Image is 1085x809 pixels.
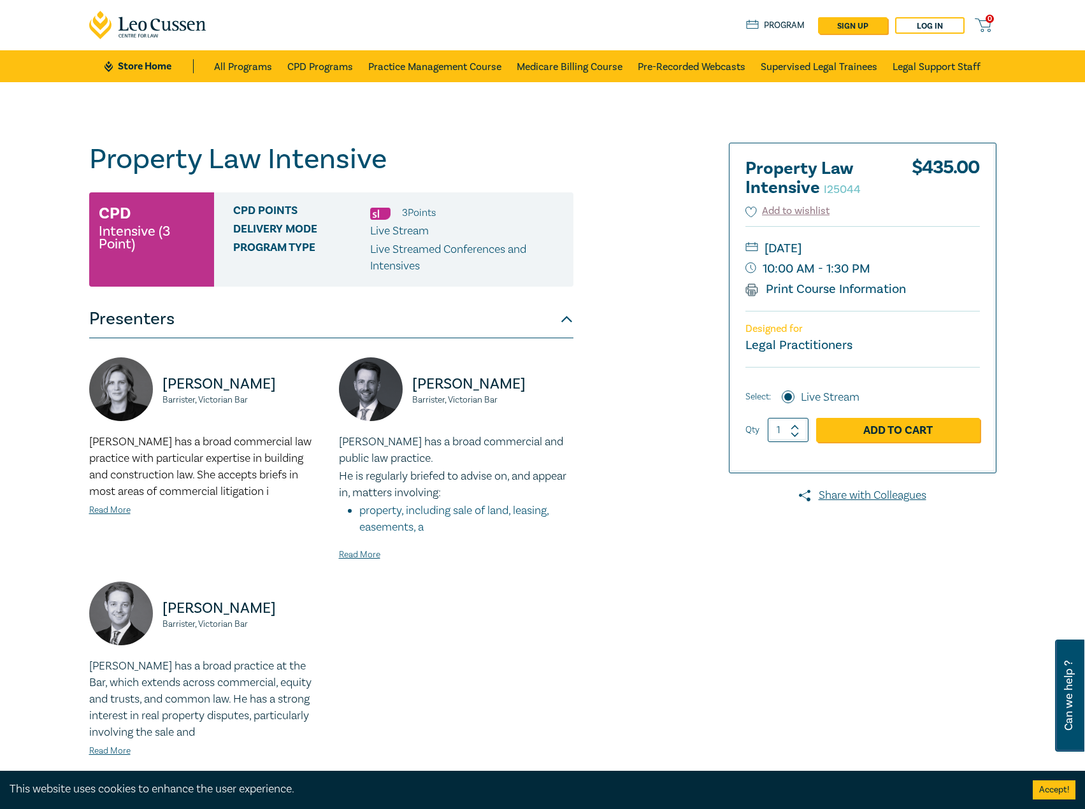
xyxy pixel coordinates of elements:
a: Log in [895,17,965,34]
p: [PERSON_NAME] has a broad practice at the Bar, which extends across commercial, equity and trusts... [89,658,324,741]
a: Print Course Information [745,281,907,297]
small: I25044 [824,182,861,197]
div: This website uses cookies to enhance the user experience. [10,781,1014,798]
img: https://s3.ap-southeast-2.amazonaws.com/leo-cussen-store-production-content/Contacts/Kahlia%20She... [89,357,153,421]
p: He is regularly briefed to advise on, and appear in, matters involving: [339,468,573,501]
p: [PERSON_NAME] [412,374,573,394]
a: Program [746,18,805,32]
span: Select: [745,390,771,404]
a: Share with Colleagues [729,487,996,504]
span: CPD Points [233,204,370,221]
button: Accept cookies [1033,780,1075,799]
p: Live Streamed Conferences and Intensives [370,241,564,275]
small: Intensive (3 Point) [99,225,205,250]
li: property, including sale of land, leasing, easements, a [359,503,573,536]
a: Legal Support Staff [893,50,981,82]
h2: Property Law Intensive [745,159,886,197]
button: Add to wishlist [745,204,830,218]
a: Supervised Legal Trainees [761,50,877,82]
span: Can we help ? [1063,647,1075,744]
label: Live Stream [801,389,859,406]
a: Pre-Recorded Webcasts [638,50,745,82]
span: Program type [233,241,370,275]
a: Store Home [104,59,193,73]
a: Add to Cart [816,418,980,442]
a: All Programs [214,50,272,82]
p: Designed for [745,323,980,335]
img: https://s3.ap-southeast-2.amazonaws.com/leo-cussen-store-production-content/Contacts/Tom%20Egan/T... [339,357,403,421]
small: Barrister, Victorian Bar [412,396,573,404]
span: [PERSON_NAME] has a broad commercial law practice with particular expertise in building and const... [89,434,312,499]
a: CPD Programs [287,50,353,82]
p: [PERSON_NAME] has a broad commercial and public law practice. [339,434,573,467]
a: Practice Management Course [368,50,501,82]
h3: CPD [99,202,131,225]
a: Read More [339,549,380,561]
a: Medicare Billing Course [517,50,622,82]
span: 0 [986,15,994,23]
a: sign up [818,17,887,34]
p: [PERSON_NAME] [162,374,324,394]
small: 10:00 AM - 1:30 PM [745,259,980,279]
li: 3 Point s [402,204,436,221]
p: [PERSON_NAME] [162,598,324,619]
small: [DATE] [745,238,980,259]
h1: Property Law Intensive [89,143,573,176]
img: https://s3.ap-southeast-2.amazonaws.com/leo-cussen-store-production-content/Contacts/Mitchell%20K... [89,582,153,645]
a: Read More [89,745,131,757]
input: 1 [768,418,808,442]
div: $ 435.00 [912,159,980,204]
img: Substantive Law [370,208,391,220]
button: Presenters [89,300,573,338]
span: Delivery Mode [233,223,370,240]
span: Live Stream [370,224,429,238]
small: Barrister, Victorian Bar [162,396,324,404]
a: Read More [89,505,131,516]
small: Legal Practitioners [745,337,852,354]
label: Qty [745,423,759,437]
small: Barrister, Victorian Bar [162,620,324,629]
